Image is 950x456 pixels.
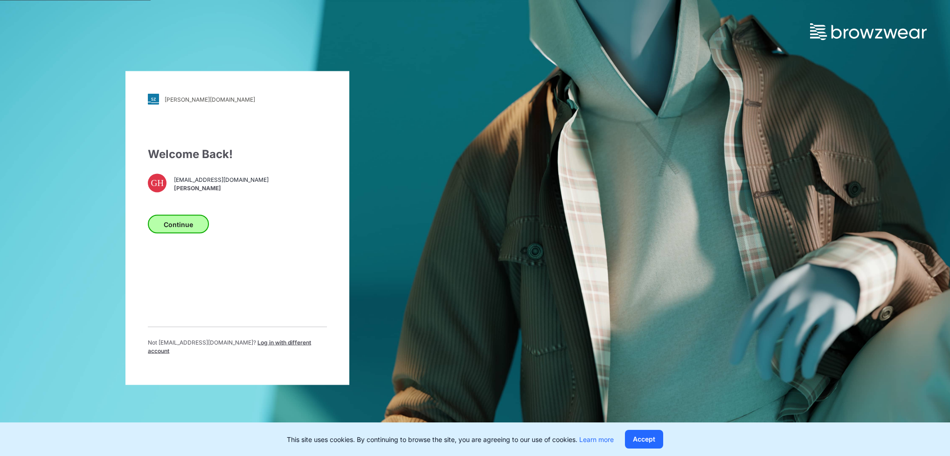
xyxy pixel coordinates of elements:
[148,339,327,355] p: Not [EMAIL_ADDRESS][DOMAIN_NAME] ?
[148,146,327,163] div: Welcome Back!
[810,23,927,40] img: browzwear-logo.73288ffb.svg
[148,94,159,105] img: svg+xml;base64,PHN2ZyB3aWR0aD0iMjgiIGhlaWdodD0iMjgiIHZpZXdCb3g9IjAgMCAyOCAyOCIgZmlsbD0ibm9uZSIgeG...
[287,435,614,444] p: This site uses cookies. By continuing to browse the site, you are agreeing to our use of cookies.
[625,430,663,449] button: Accept
[148,174,166,193] div: GH
[174,175,269,184] span: [EMAIL_ADDRESS][DOMAIN_NAME]
[148,215,209,234] button: Continue
[165,96,255,103] div: [PERSON_NAME][DOMAIN_NAME]
[174,184,269,192] span: [PERSON_NAME]
[579,435,614,443] a: Learn more
[148,94,327,105] a: [PERSON_NAME][DOMAIN_NAME]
